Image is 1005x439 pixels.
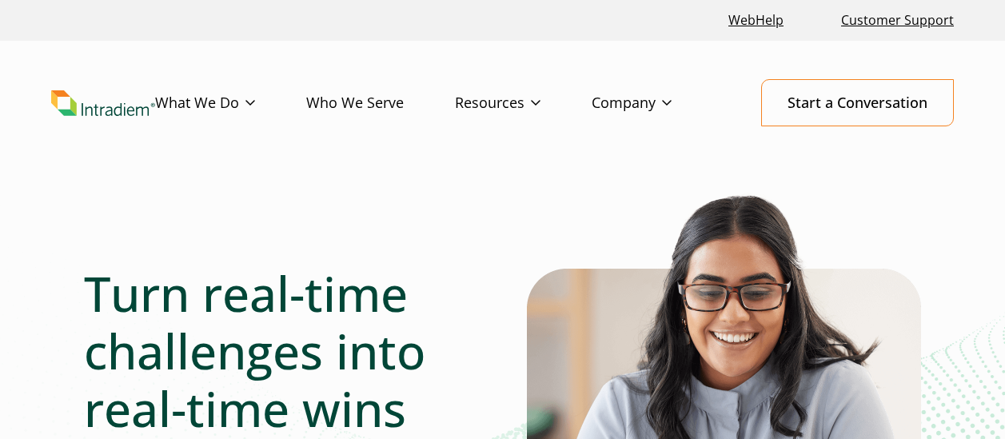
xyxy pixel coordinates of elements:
a: Link to homepage of Intradiem [51,90,155,116]
a: Start a Conversation [761,79,954,126]
img: Intradiem [51,90,155,116]
a: Link opens in a new window [722,3,790,38]
a: Who We Serve [306,80,455,126]
a: Resources [455,80,592,126]
a: Customer Support [835,3,960,38]
a: Company [592,80,723,126]
a: What We Do [155,80,306,126]
h1: Turn real-time challenges into real-time wins [84,265,429,437]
